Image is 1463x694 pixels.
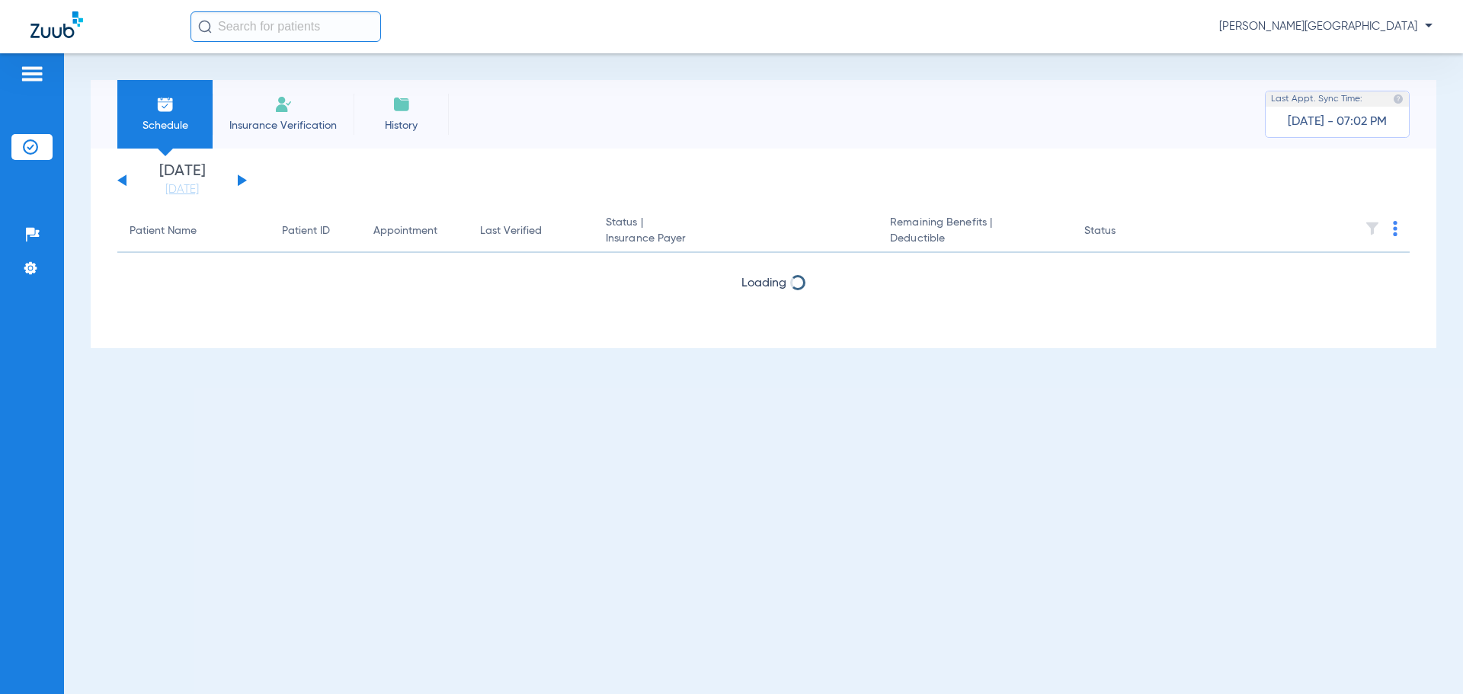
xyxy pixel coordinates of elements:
span: [PERSON_NAME][GEOGRAPHIC_DATA] [1219,19,1433,34]
div: Appointment [373,223,437,239]
img: Search Icon [198,20,212,34]
img: Manual Insurance Verification [274,95,293,114]
span: History [365,118,437,133]
img: hamburger-icon [20,65,44,83]
span: Loading [741,277,786,289]
div: Appointment [373,223,456,239]
th: Status [1072,210,1175,253]
li: [DATE] [136,164,228,197]
span: Deductible [890,231,1059,247]
div: Patient Name [130,223,258,239]
img: History [392,95,411,114]
div: Last Verified [480,223,581,239]
img: filter.svg [1365,221,1380,236]
img: Schedule [156,95,174,114]
div: Patient ID [282,223,349,239]
span: [DATE] - 07:02 PM [1288,114,1387,130]
th: Status | [594,210,878,253]
span: Insurance Verification [224,118,342,133]
span: Insurance Payer [606,231,866,247]
a: [DATE] [136,182,228,197]
div: Patient ID [282,223,330,239]
div: Last Verified [480,223,542,239]
img: group-dot-blue.svg [1393,221,1397,236]
img: Zuub Logo [30,11,83,38]
div: Patient Name [130,223,197,239]
span: Schedule [129,118,201,133]
input: Search for patients [190,11,381,42]
th: Remaining Benefits | [878,210,1071,253]
span: Last Appt. Sync Time: [1271,91,1362,107]
img: last sync help info [1393,94,1404,104]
